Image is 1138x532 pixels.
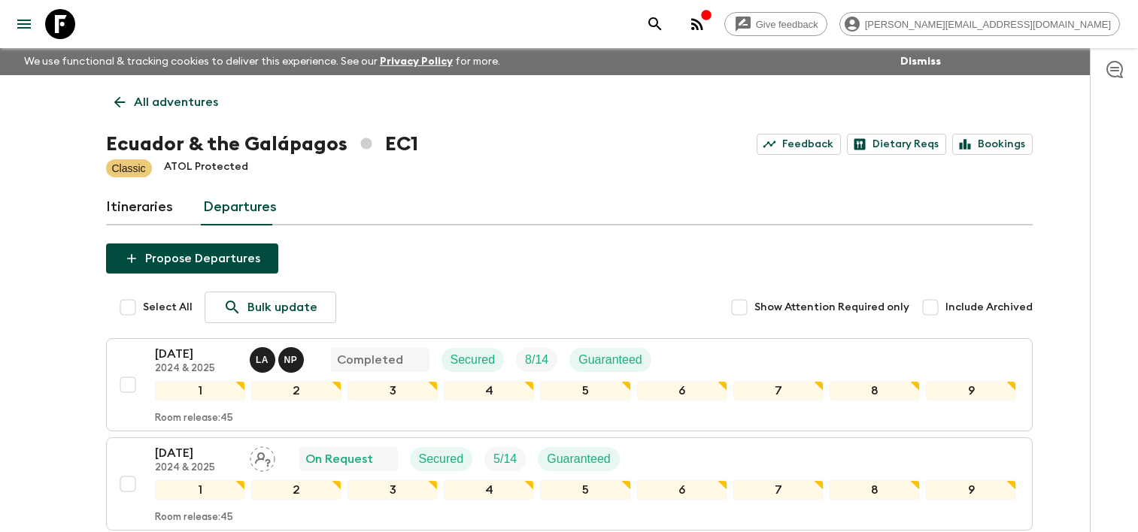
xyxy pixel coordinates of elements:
[847,134,946,155] a: Dietary Reqs
[251,480,341,500] div: 2
[18,48,506,75] p: We use functional & tracking cookies to deliver this experience. See our for more.
[203,189,277,225] a: Departures
[155,413,233,425] p: Room release: 45
[640,9,670,39] button: search adventures
[897,51,945,72] button: Dismiss
[347,480,438,500] div: 3
[442,348,505,372] div: Secured
[757,134,841,155] a: Feedback
[247,298,317,316] p: Bulk update
[134,93,218,111] p: All adventures
[251,381,341,401] div: 2
[155,444,238,462] p: [DATE]
[143,300,193,315] span: Select All
[155,381,245,401] div: 1
[484,447,526,471] div: Trip Fill
[155,512,233,524] p: Room release: 45
[380,56,453,67] a: Privacy Policy
[155,480,245,500] div: 1
[637,480,727,500] div: 6
[830,381,920,401] div: 8
[733,480,824,500] div: 7
[106,243,278,274] button: Propose Departures
[106,189,173,225] a: Itineraries
[106,87,226,117] a: All adventures
[305,450,373,468] p: On Request
[106,437,1033,530] button: [DATE]2024 & 2025Assign pack leaderOn RequestSecuredTrip FillGuaranteed123456789Room release:45
[419,450,464,468] p: Secured
[410,447,473,471] div: Secured
[637,381,727,401] div: 6
[540,381,630,401] div: 5
[106,338,1033,431] button: [DATE]2024 & 2025Luis Altamirano - Galapagos, Natalia Pesantes - MainlandCompletedSecuredTrip Fil...
[164,159,248,177] p: ATOL Protected
[578,351,642,369] p: Guaranteed
[112,161,146,176] p: Classic
[748,19,827,30] span: Give feedback
[926,381,1016,401] div: 9
[540,480,630,500] div: 5
[830,480,920,500] div: 8
[155,462,238,474] p: 2024 & 2025
[926,480,1016,500] div: 9
[205,292,336,323] a: Bulk update
[839,12,1120,36] div: [PERSON_NAME][EMAIL_ADDRESS][DOMAIN_NAME]
[9,9,39,39] button: menu
[516,348,557,372] div: Trip Fill
[155,345,238,363] p: [DATE]
[155,363,238,375] p: 2024 & 2025
[250,451,275,463] span: Assign pack leader
[945,300,1033,315] span: Include Archived
[857,19,1119,30] span: [PERSON_NAME][EMAIL_ADDRESS][DOMAIN_NAME]
[337,351,403,369] p: Completed
[451,351,496,369] p: Secured
[347,381,438,401] div: 3
[444,480,534,500] div: 4
[444,381,534,401] div: 4
[952,134,1033,155] a: Bookings
[547,450,611,468] p: Guaranteed
[106,129,418,159] h1: Ecuador & the Galápagos EC1
[754,300,909,315] span: Show Attention Required only
[250,352,307,364] span: Luis Altamirano - Galapagos, Natalia Pesantes - Mainland
[493,450,517,468] p: 5 / 14
[733,381,824,401] div: 7
[525,351,548,369] p: 8 / 14
[724,12,827,36] a: Give feedback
